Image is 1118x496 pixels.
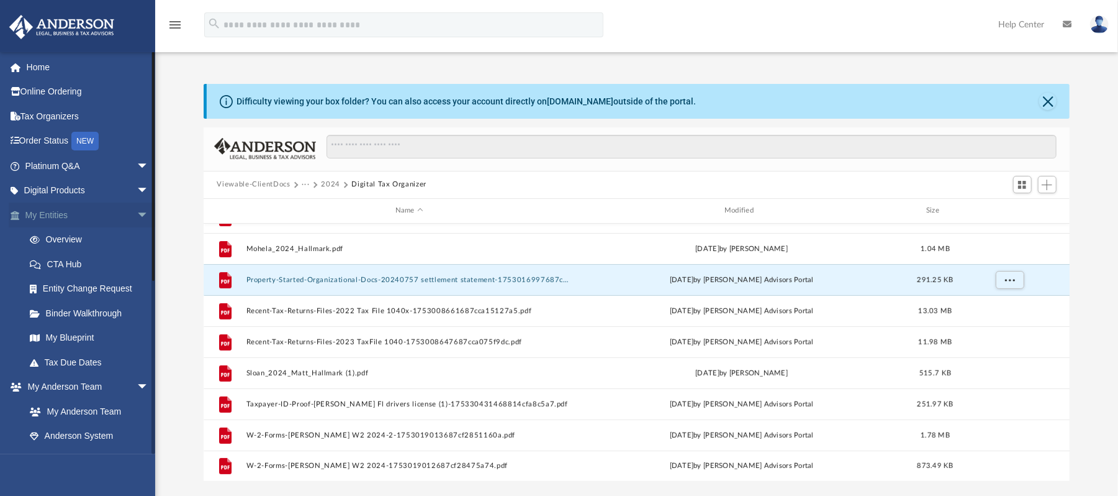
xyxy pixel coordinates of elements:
div: [DATE] by [PERSON_NAME] Advisors Portal [578,305,904,316]
button: ··· [302,179,310,190]
span: arrow_drop_down [137,154,161,179]
span: 515.7 KB [919,369,950,376]
div: [DATE] by [PERSON_NAME] [578,243,904,254]
div: [DATE] by [PERSON_NAME] Advisors Portal [578,461,904,472]
span: 1.78 MB [921,431,950,438]
div: NEW [71,132,99,150]
button: Add [1038,176,1057,193]
button: 2024 [321,179,340,190]
span: arrow_drop_down [137,203,161,228]
a: Binder Walkthrough [17,301,168,326]
input: Search files and folders [327,135,1056,158]
a: Order StatusNEW [9,129,168,154]
a: Entity Change Request [17,277,168,301]
a: Tax Due Dates [17,350,168,375]
a: Overview [17,227,168,252]
a: Platinum Q&Aarrow_drop_down [9,154,168,178]
div: [DATE] by [PERSON_NAME] Advisors Portal [578,274,904,285]
a: [DOMAIN_NAME] [548,96,614,106]
span: arrow_drop_down [137,178,161,204]
a: Home [9,55,168,80]
button: Viewable-ClientDocs [217,179,290,190]
a: My Entitiesarrow_drop_down [9,203,168,227]
div: Name [245,205,572,216]
i: search [207,17,221,30]
span: 251.97 KB [917,400,953,407]
button: W-2-Forms-[PERSON_NAME] W2 2024-1753019012687cf28475a74.pdf [246,462,572,470]
button: Switch to Grid View [1013,176,1032,193]
a: CTA Hub [17,252,168,277]
a: menu [168,24,183,32]
button: Digital Tax Organizer [351,179,426,190]
a: Online Ordering [9,80,168,104]
button: Mohela_2024_Hallmark.pdf [246,244,572,252]
span: 13.03 MB [918,307,952,314]
button: More options [995,270,1024,289]
span: 291.25 KB [917,276,953,283]
button: Close [1039,93,1057,110]
img: User Pic [1090,16,1109,34]
span: 11.98 MB [918,338,952,345]
span: arrow_drop_down [137,375,161,400]
div: [DATE] by [PERSON_NAME] Advisors Portal [578,336,904,347]
span: 1.04 MB [921,245,950,252]
button: Property-Started-Organizational-Docs-20240757 settlement statement-1753016997687ceaa59ecfd.pdf [246,275,572,283]
div: [DATE] by [PERSON_NAME] Advisors Portal [578,429,904,441]
button: Recent-Tax-Returns-Files-2022 Tax File 1040x-1753008661687cca15127a5.pdf [246,306,572,315]
button: Taxpayer-ID-Proof-[PERSON_NAME] Fl drivers license (1)-175330431468814cfa8c5a7.pdf [246,400,572,408]
div: [DATE] by [PERSON_NAME] Advisors Portal [578,398,904,410]
button: Recent-Tax-Returns-Files-2023 TaxFile 1040-1753008647687cca075f9dc.pdf [246,338,572,346]
div: id [209,205,240,216]
a: My Anderson Team [17,399,155,424]
a: Anderson System [17,424,161,449]
button: Sloan_2024_Matt_Hallmark (1).pdf [246,369,572,377]
img: Anderson Advisors Platinum Portal [6,15,118,39]
span: 873.49 KB [917,462,953,469]
div: Modified [578,205,905,216]
a: My Blueprint [17,326,161,351]
div: Size [910,205,960,216]
i: menu [168,17,183,32]
div: grid [204,224,1070,481]
div: id [965,205,1052,216]
a: Client Referrals [17,448,161,473]
button: W-2-Forms-[PERSON_NAME] W2 2024-2-1753019013687cf2851160a.pdf [246,431,572,439]
a: Digital Productsarrow_drop_down [9,178,168,203]
a: Tax Organizers [9,104,168,129]
div: [DATE] by [PERSON_NAME] [578,367,904,379]
div: Difficulty viewing your box folder? You can also access your account directly on outside of the p... [237,95,696,108]
a: My Anderson Teamarrow_drop_down [9,375,161,400]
